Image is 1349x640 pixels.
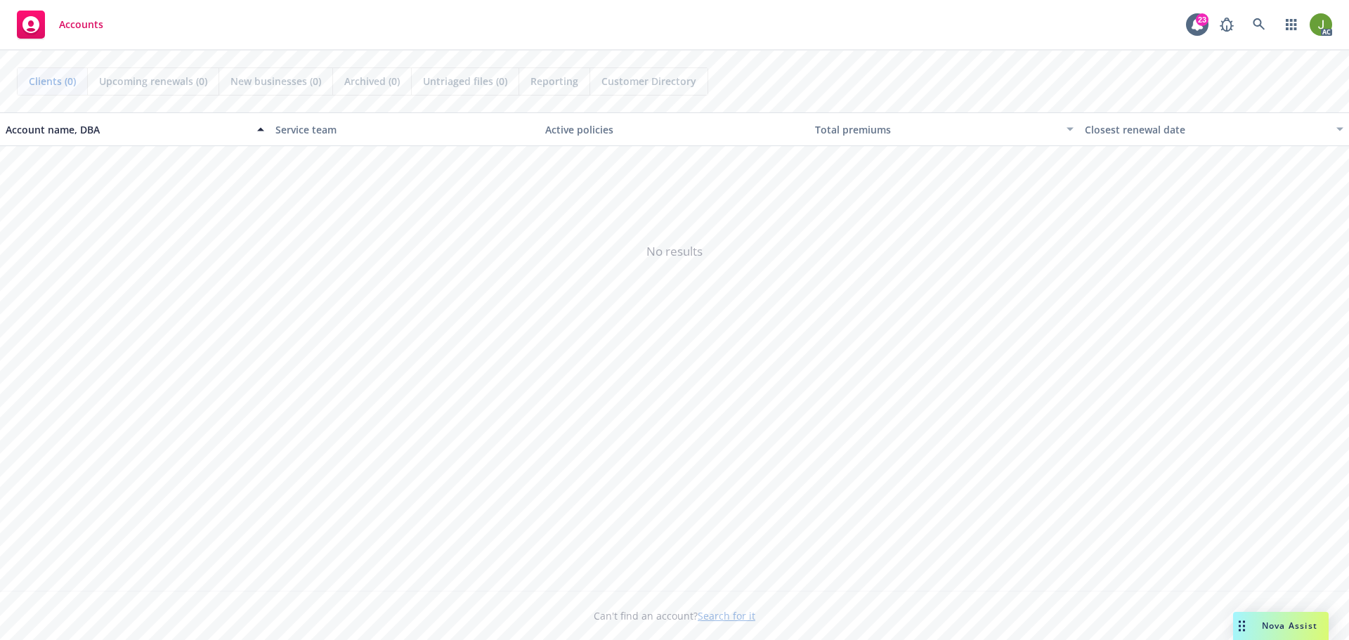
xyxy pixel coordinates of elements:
[423,74,507,89] span: Untriaged files (0)
[6,122,249,137] div: Account name, DBA
[540,112,809,146] button: Active policies
[1079,112,1349,146] button: Closest renewal date
[698,609,755,622] a: Search for it
[545,122,804,137] div: Active policies
[1310,13,1332,36] img: photo
[815,122,1058,137] div: Total premiums
[1085,122,1328,137] div: Closest renewal date
[29,74,76,89] span: Clients (0)
[530,74,578,89] span: Reporting
[11,5,109,44] a: Accounts
[270,112,540,146] button: Service team
[275,122,534,137] div: Service team
[809,112,1079,146] button: Total premiums
[230,74,321,89] span: New businesses (0)
[99,74,207,89] span: Upcoming renewals (0)
[1233,612,1251,640] div: Drag to move
[601,74,696,89] span: Customer Directory
[1196,13,1208,26] div: 23
[594,608,755,623] span: Can't find an account?
[1213,11,1241,39] a: Report a Bug
[1277,11,1305,39] a: Switch app
[344,74,400,89] span: Archived (0)
[1233,612,1329,640] button: Nova Assist
[59,19,103,30] span: Accounts
[1245,11,1273,39] a: Search
[1262,620,1317,632] span: Nova Assist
